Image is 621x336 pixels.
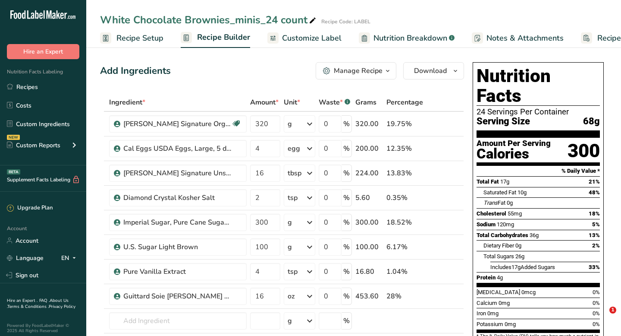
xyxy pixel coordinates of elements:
[483,242,514,249] span: Dietary Fiber
[316,62,396,79] button: Manage Recipe
[477,300,497,306] span: Calcium
[477,178,499,185] span: Total Fat
[589,264,600,270] span: 33%
[109,312,247,330] input: Add Ingredient
[359,29,455,48] a: Nutrition Breakdown
[592,221,600,228] span: 5%
[477,274,496,281] span: Protein
[497,221,514,228] span: 120mg
[7,204,53,212] div: Upgrade Plan
[123,266,231,277] div: Pure Vanilla Extract
[288,119,292,129] div: g
[477,66,600,106] h1: Nutrition Facts
[508,210,522,217] span: 55mg
[288,266,298,277] div: tsp
[414,66,447,76] span: Download
[61,253,79,263] div: EN
[355,217,383,228] div: 300.00
[386,193,423,203] div: 0.35%
[282,32,342,44] span: Customize Label
[355,291,383,301] div: 453.60
[386,291,423,301] div: 28%
[355,143,383,154] div: 200.00
[477,108,600,116] div: 24 Servings Per Container
[490,264,555,270] span: Includes Added Sugars
[589,210,600,217] span: 18%
[319,97,350,108] div: Waste
[355,119,383,129] div: 320.00
[7,304,49,310] a: Terms & Conditions .
[7,298,38,304] a: Hire an Expert .
[373,32,447,44] span: Nutrition Breakdown
[386,97,423,108] span: Percentage
[334,66,383,76] div: Manage Recipe
[288,242,292,252] div: g
[100,12,318,28] div: White Chocolate Brownies_minis_24 count
[39,298,50,304] a: FAQ .
[355,193,383,203] div: 5.60
[487,310,499,317] span: 0mg
[49,304,75,310] a: Privacy Policy
[589,232,600,238] span: 13%
[505,321,516,327] span: 0mg
[483,200,505,206] span: Fat
[483,189,516,196] span: Saturated Fat
[7,44,79,59] button: Hire an Expert
[197,32,250,43] span: Recipe Builder
[507,200,513,206] span: 0g
[250,97,279,108] span: Amount
[403,62,464,79] button: Download
[7,141,60,150] div: Custom Reports
[288,143,300,154] div: egg
[477,289,520,295] span: [MEDICAL_DATA]
[386,143,423,154] div: 12.35%
[355,168,383,178] div: 224.00
[284,97,300,108] span: Unit
[288,316,292,326] div: g
[109,97,145,108] span: Ingredient
[483,200,498,206] i: Trans
[123,193,231,203] div: Diamond Crystal Kosher Salt
[483,253,514,260] span: Total Sugars
[7,323,79,333] div: Powered By FoodLabelMaker © 2025 All Rights Reserved
[511,264,521,270] span: 17g
[568,139,600,162] div: 300
[123,143,231,154] div: Cal Eggs USDA Eggs, Large, 5 dozen-count
[123,168,231,178] div: [PERSON_NAME] Signature Unsalted Sweet Cream Butter
[386,168,423,178] div: 13.83%
[123,119,231,129] div: [PERSON_NAME] Signature Organic Unbleached All Purpose Flour
[477,166,600,176] section: % Daily Value *
[288,291,295,301] div: oz
[477,321,503,327] span: Potassium
[477,116,530,127] span: Serving Size
[7,135,20,140] div: NEW
[100,29,163,48] a: Recipe Setup
[500,178,509,185] span: 17g
[589,178,600,185] span: 21%
[497,274,503,281] span: 4g
[517,189,527,196] span: 10g
[593,300,600,306] span: 0%
[181,28,250,48] a: Recipe Builder
[592,307,612,327] iframe: Intercom live chat
[288,168,301,178] div: tbsp
[7,250,44,266] a: Language
[499,300,510,306] span: 0mg
[589,189,600,196] span: 48%
[477,221,496,228] span: Sodium
[100,64,171,78] div: Add Ingredients
[515,253,524,260] span: 26g
[583,116,600,127] span: 68g
[386,266,423,277] div: 1.04%
[123,242,231,252] div: U.S. Sugar Light Brown
[477,139,551,148] div: Amount Per Serving
[123,217,231,228] div: Imperial Sugar, Pure Cane Sugar, Granulated
[123,291,231,301] div: Guittard Soie [PERSON_NAME] 35% White Chocolate Wafers 6.6 lb. - 2/Case
[355,242,383,252] div: 100.00
[355,97,376,108] span: Grams
[592,242,600,249] span: 2%
[116,32,163,44] span: Recipe Setup
[321,18,370,25] div: Recipe Code: LABEL
[477,210,506,217] span: Cholesterol
[477,232,528,238] span: Total Carbohydrates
